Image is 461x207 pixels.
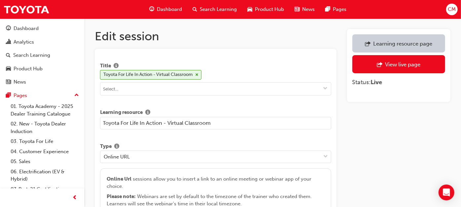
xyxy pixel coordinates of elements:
input: Select... [100,83,331,95]
span: info-icon [145,110,150,116]
div: Toyota For Life In Action - Virtual Classroom [103,71,193,79]
div: Product Hub [14,65,43,73]
button: DashboardAnalyticsSearch LearningProduct HubNews [3,21,82,89]
button: toggle menu [320,83,331,95]
a: pages-iconPages [320,3,352,16]
a: Dashboard [3,22,82,35]
a: guage-iconDashboard [144,3,187,16]
span: down-icon [323,86,328,92]
a: 05. Sales [8,156,82,167]
div: News [14,78,26,86]
button: Show info [111,62,121,70]
span: info-icon [114,144,119,150]
span: cross-icon [195,73,198,77]
span: guage-icon [149,5,154,14]
a: Analytics [3,36,82,48]
button: Show info [143,109,153,117]
span: up-icon [74,91,79,100]
a: 02. New - Toyota Dealer Induction [8,119,82,136]
img: Trak [3,2,50,17]
a: search-iconSearch Learning [187,3,242,16]
span: down-icon [324,153,328,161]
span: Online Url [107,176,132,182]
span: Pages [333,6,346,13]
a: news-iconNews [289,3,320,16]
div: Online URL [104,153,130,161]
span: Product Hub [255,6,284,13]
span: chart-icon [6,39,11,45]
div: Learning resource page [373,40,432,47]
span: news-icon [295,5,300,14]
a: car-iconProduct Hub [242,3,289,16]
a: News [3,76,82,88]
a: View live page [352,55,445,73]
button: Pages [3,89,82,102]
span: outbound-icon [365,41,371,48]
span: pages-icon [325,5,330,14]
button: Show info [112,143,122,151]
span: info-icon [114,63,119,69]
a: 03. Toyota For Life [8,136,82,147]
span: search-icon [193,5,197,14]
span: Search Learning [200,6,237,13]
h1: Edit session [95,29,337,44]
div: Open Intercom Messenger [439,185,454,200]
span: search-icon [6,52,11,58]
span: Learning resource [100,109,143,117]
span: outbound-icon [377,62,382,68]
span: prev-icon [73,194,78,202]
button: CM [446,4,458,15]
span: car-icon [6,66,11,72]
span: guage-icon [6,26,11,32]
a: 04. Customer Experience [8,147,82,157]
a: 01. Toyota Academy - 2025 Dealer Training Catalogue [8,101,82,119]
div: Status: [352,79,445,86]
span: CM [448,6,456,13]
a: Learning resource page [352,34,445,52]
span: Dashboard [157,6,182,13]
span: Type [100,143,112,151]
div: View live page [385,61,420,68]
span: pages-icon [6,93,11,99]
a: Product Hub [3,63,82,75]
div: Analytics [14,38,34,46]
span: Please note : [107,193,136,199]
a: 06. Electrification (EV & Hybrid) [8,167,82,184]
span: News [302,6,315,13]
div: Dashboard [14,25,39,32]
span: Live [371,79,382,86]
a: Search Learning [3,49,82,61]
div: Pages [14,92,27,99]
span: news-icon [6,79,11,85]
span: car-icon [247,5,252,14]
span: Title [100,62,111,70]
div: Search Learning [13,52,50,59]
a: 07. Parts21 Certification [8,184,82,194]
